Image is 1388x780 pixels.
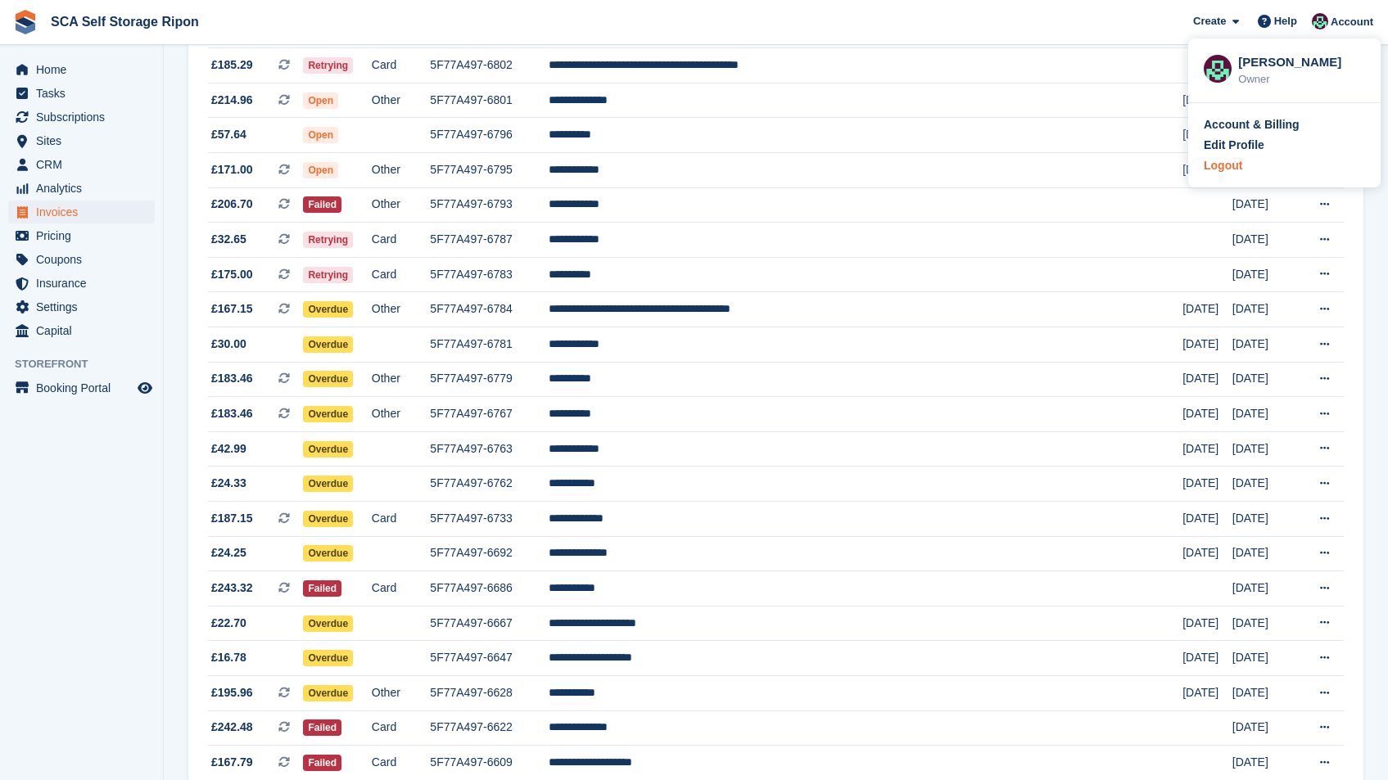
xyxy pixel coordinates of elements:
[36,224,134,247] span: Pricing
[1182,83,1232,118] td: [DATE]
[430,257,549,292] td: 5F77A497-6783
[1238,53,1365,68] div: [PERSON_NAME]
[211,615,246,632] span: £22.70
[372,223,431,258] td: Card
[430,362,549,397] td: 5F77A497-6779
[211,544,246,561] span: £24.25
[430,153,549,188] td: 5F77A497-6795
[303,336,353,353] span: Overdue
[1182,153,1232,188] td: [DATE]
[1204,116,1300,133] div: Account & Billing
[15,356,163,372] span: Storefront
[1232,257,1297,292] td: [DATE]
[36,295,134,318] span: Settings
[36,58,134,81] span: Home
[1182,502,1232,537] td: [DATE]
[1232,327,1297,363] td: [DATE]
[1232,675,1297,710] td: [DATE]
[36,82,134,105] span: Tasks
[303,755,341,771] span: Failed
[36,319,134,342] span: Capital
[1232,362,1297,397] td: [DATE]
[1204,157,1242,174] div: Logout
[8,129,155,152] a: menu
[1182,362,1232,397] td: [DATE]
[1204,137,1264,154] div: Edit Profile
[1182,327,1232,363] td: [DATE]
[8,177,155,200] a: menu
[303,301,353,318] span: Overdue
[8,248,155,271] a: menu
[36,177,134,200] span: Analytics
[1232,710,1297,746] td: [DATE]
[135,378,155,398] a: Preview store
[36,272,134,295] span: Insurance
[430,292,549,327] td: 5F77A497-6784
[430,397,549,432] td: 5F77A497-6767
[430,502,549,537] td: 5F77A497-6733
[8,58,155,81] a: menu
[1232,502,1297,537] td: [DATE]
[1232,536,1297,571] td: [DATE]
[303,162,338,178] span: Open
[1204,137,1365,154] a: Edit Profile
[44,8,206,35] a: SCA Self Storage Ripon
[8,153,155,176] a: menu
[211,684,253,701] span: £195.96
[1182,397,1232,432] td: [DATE]
[211,336,246,353] span: £30.00
[1232,292,1297,327] td: [DATE]
[303,719,341,736] span: Failed
[211,405,253,422] span: £183.46
[8,82,155,105] a: menu
[303,406,353,422] span: Overdue
[211,300,253,318] span: £167.15
[372,710,431,746] td: Card
[211,579,253,597] span: £243.32
[372,362,431,397] td: Other
[211,649,246,666] span: £16.78
[211,266,253,283] span: £175.00
[8,319,155,342] a: menu
[211,161,253,178] span: £171.00
[1182,606,1232,641] td: [DATE]
[211,440,246,458] span: £42.99
[303,267,353,283] span: Retrying
[303,127,338,143] span: Open
[8,272,155,295] a: menu
[8,295,155,318] a: menu
[1232,223,1297,258] td: [DATE]
[303,92,338,109] span: Open
[372,48,431,83] td: Card
[430,118,549,153] td: 5F77A497-6796
[303,441,353,458] span: Overdue
[8,201,155,223] a: menu
[430,83,549,118] td: 5F77A497-6801
[1204,55,1232,83] img: Sam Chapman
[211,196,253,213] span: £206.70
[372,187,431,223] td: Other
[372,502,431,537] td: Card
[1312,13,1328,29] img: Sam Chapman
[1182,467,1232,502] td: [DATE]
[36,153,134,176] span: CRM
[430,48,549,83] td: 5F77A497-6802
[430,571,549,606] td: 5F77A497-6686
[303,476,353,492] span: Overdue
[1232,606,1297,641] td: [DATE]
[1204,116,1365,133] a: Account & Billing
[13,10,38,34] img: stora-icon-8386f47178a22dfd0bd8f6a31ec36ba5ce8667c1dd55bd0f319d3a0aa187defe.svg
[1182,118,1232,153] td: [DATE]
[430,641,549,676] td: 5F77A497-6647
[303,580,341,597] span: Failed
[8,224,155,247] a: menu
[1232,641,1297,676] td: [DATE]
[211,475,246,492] span: £24.33
[303,371,353,387] span: Overdue
[303,650,353,666] span: Overdue
[1193,13,1226,29] span: Create
[1182,536,1232,571] td: [DATE]
[372,675,431,710] td: Other
[303,511,353,527] span: Overdue
[8,106,155,128] a: menu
